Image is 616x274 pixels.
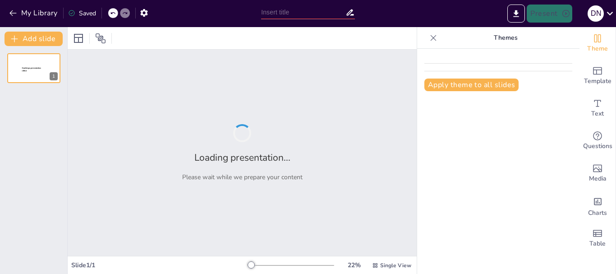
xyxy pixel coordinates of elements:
div: Add ready made slides [579,60,616,92]
div: Slide 1 / 1 [71,261,248,269]
span: Sendsteps presentation editor [22,67,41,72]
div: Get real-time input from your audience [579,125,616,157]
div: Add a table [579,222,616,255]
span: Template [584,76,611,86]
div: 1 [50,72,58,80]
p: Please wait while we prepare your content [182,173,303,181]
div: Saved [68,9,96,18]
span: Text [591,109,604,119]
button: D N [588,5,604,23]
span: Table [589,239,606,249]
div: Layout [71,31,86,46]
input: Insert title [261,6,345,19]
div: 1 [7,53,60,83]
div: Add charts and graphs [579,190,616,222]
div: Add images, graphics, shapes or video [579,157,616,190]
span: Position [95,33,106,44]
span: Theme [587,44,608,54]
p: Themes [441,27,570,49]
button: Add slide [5,32,63,46]
button: My Library [7,6,61,20]
span: Questions [583,141,612,151]
span: Charts [588,208,607,218]
span: Single View [380,262,411,269]
button: Apply theme to all slides [424,79,519,91]
button: Present [527,5,572,23]
button: Export to PowerPoint [507,5,525,23]
div: 22 % [343,261,365,269]
div: D N [588,5,604,22]
h2: Loading presentation... [194,151,290,164]
div: Change the overall theme [579,27,616,60]
span: Media [589,174,607,184]
div: Add text boxes [579,92,616,125]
